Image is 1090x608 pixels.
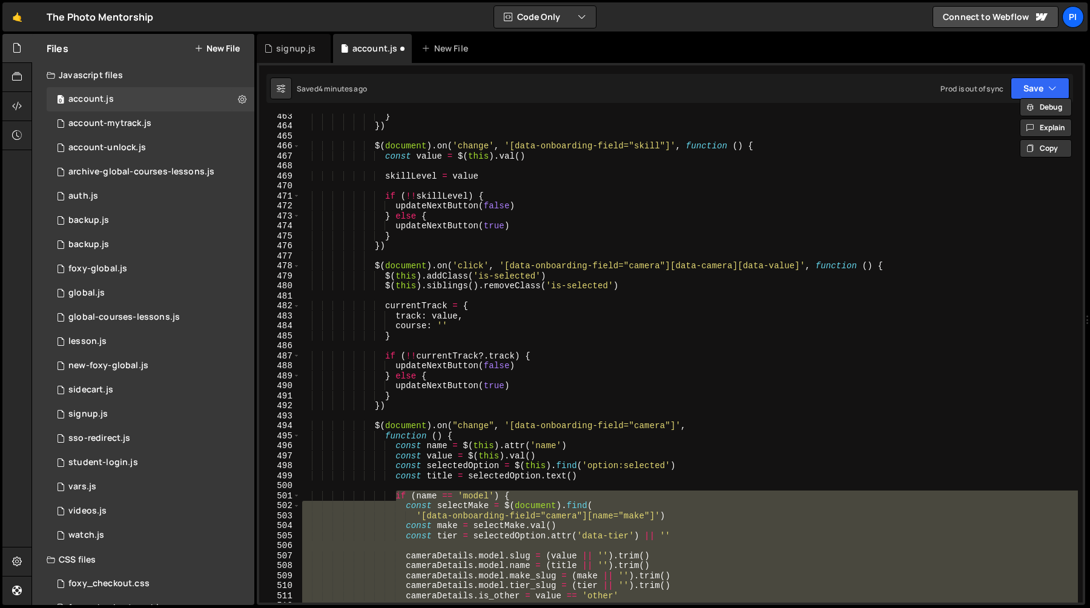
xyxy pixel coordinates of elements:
div: 13533/35472.js [47,329,254,354]
button: Code Only [494,6,596,28]
div: lesson.js [68,336,107,347]
div: 478 [259,261,300,271]
div: 508 [259,561,300,571]
div: 503 [259,511,300,521]
div: 499 [259,471,300,481]
div: global-courses-lessons.js [68,312,180,323]
div: global.js [68,288,105,299]
a: Pi [1062,6,1084,28]
div: 491 [259,391,300,401]
div: 511 [259,591,300,601]
div: 470 [259,181,300,191]
div: 496 [259,441,300,451]
div: 493 [259,411,300,421]
div: 477 [259,251,300,262]
div: 4 minutes ago [319,84,367,94]
div: 485 [259,331,300,342]
div: vars.js [68,481,96,492]
div: 13533/39483.js [47,281,254,305]
button: Debug [1020,98,1072,116]
div: 498 [259,461,300,471]
div: 13533/47004.js [47,426,254,451]
div: 507 [259,551,300,561]
button: Copy [1020,139,1072,157]
div: foxy_checkout.css [68,578,150,589]
div: 506 [259,541,300,551]
div: 505 [259,531,300,541]
div: 13533/34034.js [47,184,254,208]
div: 486 [259,341,300,351]
div: 463 [259,111,300,122]
div: 13533/41206.js [47,136,254,160]
div: 13533/38628.js [47,111,254,136]
div: 488 [259,361,300,371]
a: Connect to Webflow [933,6,1059,28]
div: backup.js [68,215,109,226]
div: 497 [259,451,300,461]
div: 13533/34220.js [47,87,254,111]
div: 487 [259,351,300,362]
div: sidecart.js [68,385,113,395]
div: account-mytrack.js [68,118,151,129]
div: 492 [259,401,300,411]
div: 475 [259,231,300,242]
div: signup.js [68,409,108,420]
div: archive-global-courses-lessons.js [68,167,214,177]
div: 13533/45031.js [47,208,254,233]
div: auth.js [68,191,98,202]
div: sso-redirect.js [68,433,130,444]
div: 467 [259,151,300,162]
div: 480 [259,281,300,291]
h2: Files [47,42,68,55]
div: 464 [259,121,300,131]
span: 0 [57,96,64,105]
div: account.js [352,42,398,55]
div: watch.js [68,530,104,541]
div: 13533/42246.js [47,499,254,523]
div: 13533/40053.js [47,354,254,378]
div: 13533/46953.js [47,451,254,475]
div: 13533/38527.js [47,523,254,547]
div: 13533/38978.js [47,475,254,499]
div: New File [421,42,472,55]
div: 13533/38507.css [47,572,254,596]
div: account-unlock.js [68,142,146,153]
div: 479 [259,271,300,282]
div: 476 [259,241,300,251]
button: Explain [1020,119,1072,137]
div: 466 [259,141,300,151]
div: 502 [259,501,300,511]
div: videos.js [68,506,107,517]
div: 482 [259,301,300,311]
div: 504 [259,521,300,531]
div: 13533/35292.js [47,305,254,329]
div: 472 [259,201,300,211]
div: 490 [259,381,300,391]
div: 489 [259,371,300,382]
div: 13533/43968.js [47,160,254,184]
div: 474 [259,221,300,231]
div: The Photo Mentorship [47,10,153,24]
div: 13533/45030.js [47,233,254,257]
div: backup.js [68,239,109,250]
div: 13533/35364.js [47,402,254,426]
div: 501 [259,491,300,501]
div: 13533/34219.js [47,257,254,281]
div: 481 [259,291,300,302]
div: 465 [259,131,300,142]
div: Javascript files [32,63,254,87]
div: 469 [259,171,300,182]
div: 13533/43446.js [47,378,254,402]
div: 495 [259,431,300,441]
div: new-foxy-global.js [68,360,148,371]
button: New File [194,44,240,53]
div: student-login.js [68,457,138,468]
div: 484 [259,321,300,331]
div: Prod is out of sync [940,84,1003,94]
div: 509 [259,571,300,581]
div: 500 [259,481,300,491]
div: signup.js [276,42,315,55]
div: 473 [259,211,300,222]
div: account.js [68,94,114,105]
